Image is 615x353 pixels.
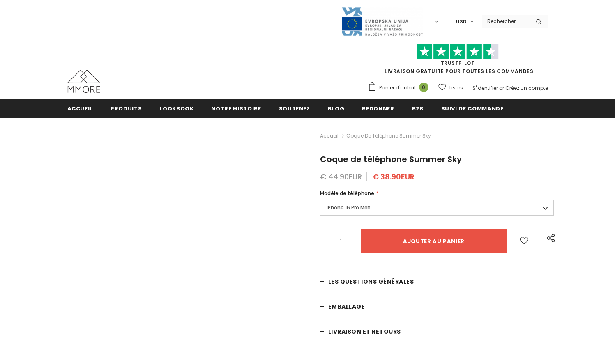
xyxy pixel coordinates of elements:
[505,85,548,92] a: Créez un compte
[368,82,433,94] a: Panier d'achat 0
[211,99,261,117] a: Notre histoire
[482,15,530,27] input: Search Site
[320,172,362,182] span: € 44.90EUR
[412,105,424,112] span: B2B
[472,85,498,92] a: S'identifier
[368,47,548,75] span: LIVRAISON GRATUITE POUR TOUTES LES COMMANDES
[328,99,345,117] a: Blog
[320,269,554,294] a: Les questions générales
[328,277,414,286] span: Les questions générales
[412,99,424,117] a: B2B
[456,18,467,26] span: USD
[67,99,93,117] a: Accueil
[320,294,554,319] a: EMBALLAGE
[279,105,310,112] span: soutenez
[441,99,504,117] a: Suivi de commande
[320,131,339,141] a: Accueil
[279,99,310,117] a: soutenez
[67,70,100,93] img: Cas MMORE
[449,84,463,92] span: Listes
[341,7,423,37] img: Javni Razpis
[320,200,554,216] label: iPhone 16 Pro Max
[499,85,504,92] span: or
[361,229,507,253] input: Ajouter au panier
[159,99,193,117] a: Lookbook
[328,328,401,336] span: Livraison et retours
[379,84,416,92] span: Panier d'achat
[320,190,374,197] span: Modèle de téléphone
[320,154,462,165] span: Coque de téléphone Summer Sky
[373,172,415,182] span: € 38.90EUR
[441,60,475,66] a: TrustPilot
[362,99,394,117] a: Redonner
[211,105,261,112] span: Notre histoire
[320,319,554,344] a: Livraison et retours
[341,18,423,25] a: Javni Razpis
[362,105,394,112] span: Redonner
[441,105,504,112] span: Suivi de commande
[67,105,93,112] span: Accueil
[417,44,499,60] img: Faites confiance aux étoiles pilotes
[111,105,142,112] span: Produits
[159,105,193,112] span: Lookbook
[111,99,142,117] a: Produits
[419,83,428,92] span: 0
[438,80,463,95] a: Listes
[328,303,365,311] span: EMBALLAGE
[346,131,431,141] span: Coque de téléphone Summer Sky
[328,105,345,112] span: Blog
